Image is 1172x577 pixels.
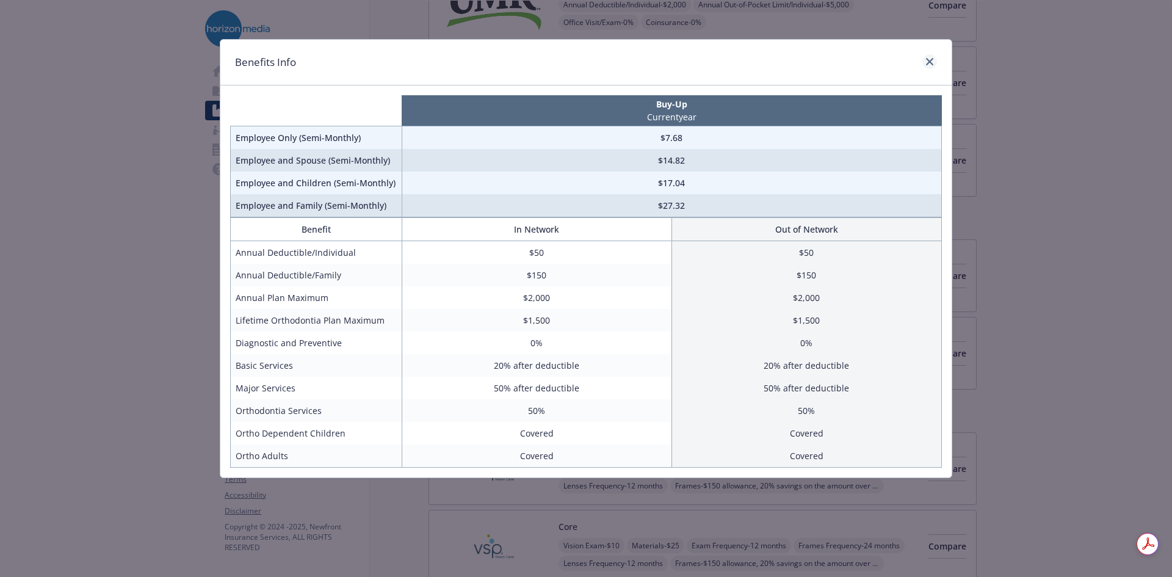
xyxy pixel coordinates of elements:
th: intentionally left blank [231,95,402,126]
td: Lifetime Orthodontia Plan Maximum [231,309,402,332]
td: Diagnostic and Preventive [231,332,402,354]
div: compare plan details [220,39,952,478]
td: Employee Only (Semi-Monthly) [231,126,402,150]
td: $150 [402,264,671,286]
td: Covered [671,422,941,445]
td: 0% [402,332,671,354]
a: close [922,54,937,69]
td: 50% after deductible [402,377,671,399]
td: Annual Deductible/Individual [231,241,402,264]
td: $50 [402,241,671,264]
td: 50% after deductible [671,377,941,399]
td: Employee and Spouse (Semi-Monthly) [231,149,402,172]
td: $2,000 [671,286,941,309]
th: In Network [402,218,671,241]
td: $27.32 [402,194,941,217]
th: Out of Network [671,218,941,241]
td: 50% [402,399,671,422]
th: Benefit [231,218,402,241]
td: Ortho Dependent Children [231,422,402,445]
td: Employee and Children (Semi-Monthly) [231,172,402,194]
td: 20% after deductible [671,354,941,377]
td: Major Services [231,377,402,399]
td: 20% after deductible [402,354,671,377]
td: Covered [402,445,671,468]
td: Orthodontia Services [231,399,402,422]
td: $50 [671,241,941,264]
td: $17.04 [402,172,941,194]
td: Covered [402,422,671,445]
td: $14.82 [402,149,941,172]
td: $1,500 [402,309,671,332]
h1: Benefits Info [235,54,296,70]
td: $1,500 [671,309,941,332]
td: Annual Deductible/Family [231,264,402,286]
td: $7.68 [402,126,941,150]
td: $2,000 [402,286,671,309]
td: 50% [671,399,941,422]
td: Ortho Adults [231,445,402,468]
td: 0% [671,332,941,354]
p: Buy-Up [404,98,939,111]
td: Covered [671,445,941,468]
td: Annual Plan Maximum [231,286,402,309]
td: Basic Services [231,354,402,377]
td: $150 [671,264,941,286]
p: Current year [404,111,939,123]
td: Employee and Family (Semi-Monthly) [231,194,402,217]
